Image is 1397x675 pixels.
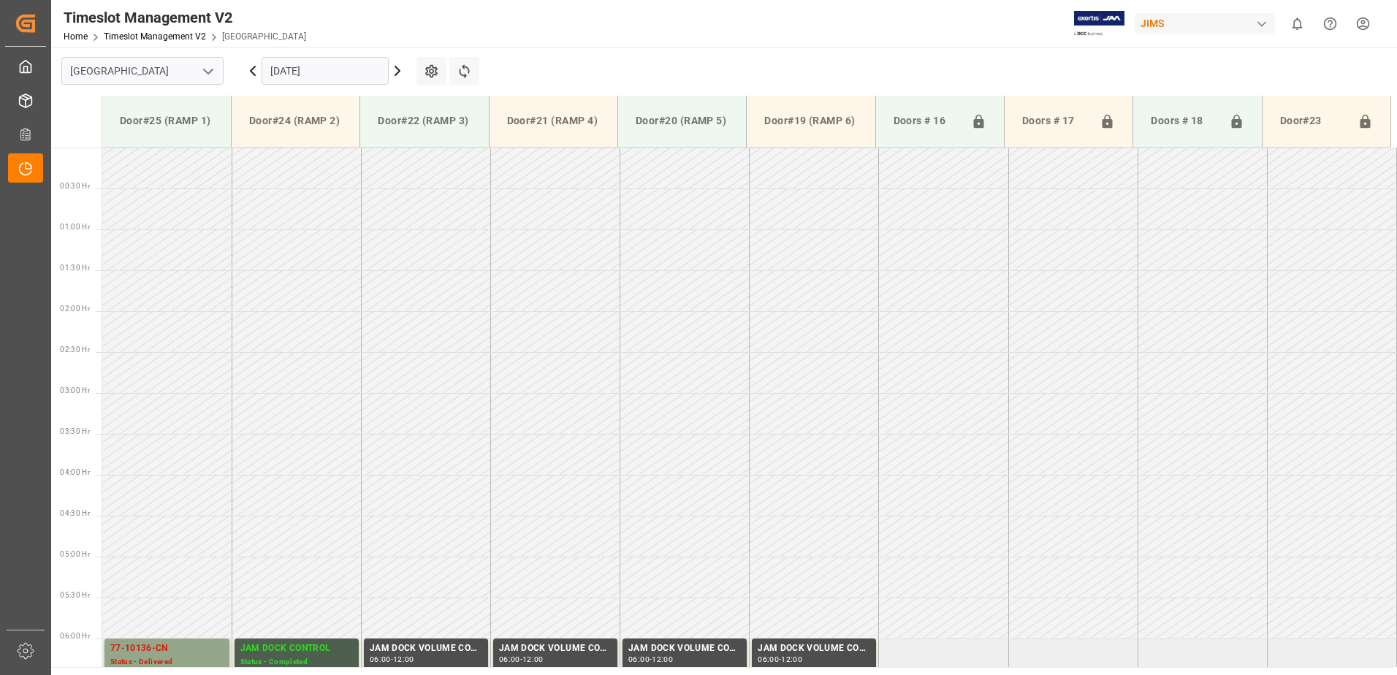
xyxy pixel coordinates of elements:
[110,641,224,656] div: 77-10136-CN
[60,550,90,558] span: 05:00 Hr
[628,656,650,663] div: 06:00
[499,656,520,663] div: 06:00
[650,656,652,663] div: -
[60,346,90,354] span: 02:30 Hr
[1135,9,1281,37] button: JIMS
[370,656,391,663] div: 06:00
[370,641,482,656] div: JAM DOCK VOLUME CONTROL
[60,264,90,272] span: 01:30 Hr
[114,107,219,134] div: Door#25 (RAMP 1)
[61,57,224,85] input: Type to search/select
[104,31,206,42] a: Timeslot Management V2
[240,641,353,656] div: JAM DOCK CONTROL
[652,656,673,663] div: 12:00
[781,656,802,663] div: 12:00
[60,223,90,231] span: 01:00 Hr
[110,656,224,668] div: Status - Delivered
[1016,107,1094,135] div: Doors # 17
[522,656,544,663] div: 12:00
[779,656,781,663] div: -
[1074,11,1124,37] img: Exertis%20JAM%20-%20Email%20Logo.jpg_1722504956.jpg
[499,641,612,656] div: JAM DOCK VOLUME CONTROL
[1274,107,1352,135] div: Door#23
[1281,7,1314,40] button: show 0 new notifications
[64,7,306,28] div: Timeslot Management V2
[60,305,90,313] span: 02:00 Hr
[262,57,389,85] input: DD.MM.YYYY
[1135,13,1275,34] div: JIMS
[520,656,522,663] div: -
[758,641,870,656] div: JAM DOCK VOLUME CONTROL
[628,641,741,656] div: JAM DOCK VOLUME CONTROL
[60,182,90,190] span: 00:30 Hr
[501,107,606,134] div: Door#21 (RAMP 4)
[630,107,734,134] div: Door#20 (RAMP 5)
[372,107,476,134] div: Door#22 (RAMP 3)
[391,656,393,663] div: -
[1145,107,1222,135] div: Doors # 18
[758,656,779,663] div: 06:00
[393,656,414,663] div: 12:00
[60,427,90,435] span: 03:30 Hr
[243,107,348,134] div: Door#24 (RAMP 2)
[60,591,90,599] span: 05:30 Hr
[64,31,88,42] a: Home
[240,656,353,668] div: Status - Completed
[758,107,863,134] div: Door#19 (RAMP 6)
[1314,7,1347,40] button: Help Center
[60,509,90,517] span: 04:30 Hr
[60,468,90,476] span: 04:00 Hr
[60,632,90,640] span: 06:00 Hr
[60,386,90,394] span: 03:00 Hr
[197,60,218,83] button: open menu
[888,107,965,135] div: Doors # 16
